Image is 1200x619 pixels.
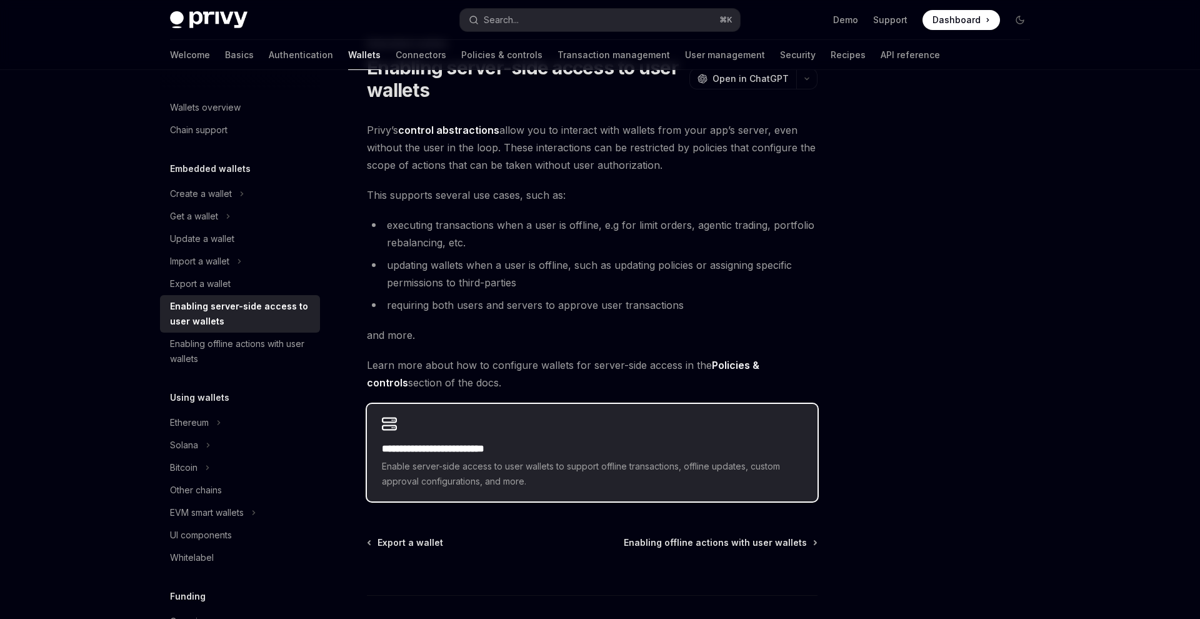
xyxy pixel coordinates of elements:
div: Wallets overview [170,100,241,115]
span: Learn more about how to configure wallets for server-side access in the section of the docs. [367,356,817,391]
a: control abstractions [398,124,499,137]
a: Update a wallet [160,228,320,250]
div: Solana [170,438,198,453]
div: Enabling offline actions with user wallets [170,336,312,366]
a: Transaction management [557,40,670,70]
span: Export a wallet [377,536,443,549]
div: Whitelabel [170,550,214,565]
a: Support [873,14,907,26]
img: dark logo [170,11,247,29]
div: Import a wallet [170,254,229,269]
button: Get a wallet [160,205,320,228]
a: Basics [225,40,254,70]
a: User management [685,40,765,70]
a: Demo [833,14,858,26]
a: Wallets overview [160,96,320,119]
h5: Embedded wallets [170,161,251,176]
div: Enabling server-side access to user wallets [170,299,312,329]
div: Search... [484,13,519,28]
a: Connectors [396,40,446,70]
button: Open in ChatGPT [689,68,796,89]
span: Enabling offline actions with user wallets [624,536,807,549]
button: Search...⌘K [460,9,740,31]
a: Enabling server-side access to user wallets [160,295,320,333]
button: Create a wallet [160,183,320,205]
button: Import a wallet [160,250,320,273]
h1: Enabling server-side access to user wallets [367,56,684,101]
li: updating wallets when a user is offline, such as updating policies or assigning specific permissi... [367,256,817,291]
button: Bitcoin [160,456,320,479]
div: Other chains [170,483,222,498]
a: Enabling offline actions with user wallets [624,536,816,549]
div: Update a wallet [170,231,234,246]
a: Policies & controls [461,40,542,70]
span: Privy’s allow you to interact with wallets from your app’s server, even without the user in the l... [367,121,817,174]
button: Toggle dark mode [1010,10,1030,30]
button: Ethereum [160,411,320,434]
span: This supports several use cases, such as: [367,186,817,204]
div: Create a wallet [170,186,232,201]
a: Whitelabel [160,546,320,569]
span: Open in ChatGPT [712,73,789,85]
a: Other chains [160,479,320,501]
a: Welcome [170,40,210,70]
div: UI components [170,528,232,543]
h5: Funding [170,589,206,604]
li: executing transactions when a user is offline, e.g for limit orders, agentic trading, portfolio r... [367,216,817,251]
div: Get a wallet [170,209,218,224]
a: Chain support [160,119,320,141]
a: Wallets [348,40,381,70]
button: EVM smart wallets [160,501,320,524]
a: Export a wallet [368,536,443,549]
a: UI components [160,524,320,546]
a: Enabling offline actions with user wallets [160,333,320,370]
div: Bitcoin [170,460,197,475]
a: Dashboard [922,10,1000,30]
div: Ethereum [170,415,209,430]
span: ⌘ K [719,15,732,25]
div: EVM smart wallets [170,505,244,520]
a: API reference [881,40,940,70]
button: Solana [160,434,320,456]
li: requiring both users and servers to approve user transactions [367,296,817,314]
div: Chain support [170,123,227,138]
span: Enable server-side access to user wallets to support offline transactions, offline updates, custo... [382,459,802,489]
a: Security [780,40,816,70]
a: Export a wallet [160,273,320,295]
span: Dashboard [932,14,981,26]
a: Recipes [831,40,866,70]
div: Export a wallet [170,276,231,291]
h5: Using wallets [170,390,229,405]
span: and more. [367,326,817,344]
a: Authentication [269,40,333,70]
